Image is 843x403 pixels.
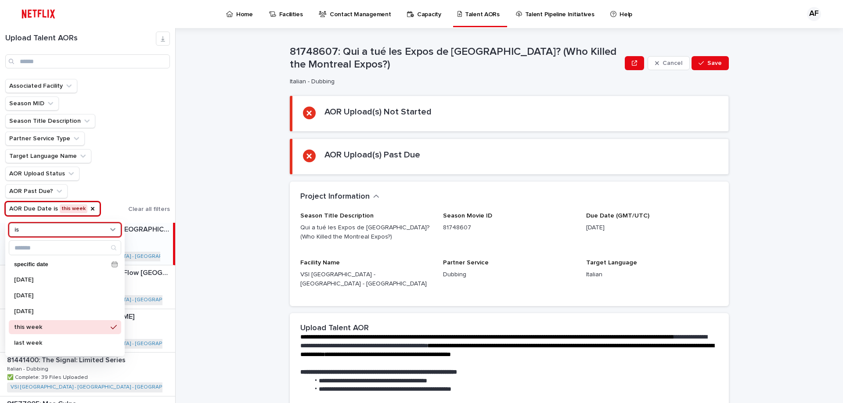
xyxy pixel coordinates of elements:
input: Search [5,54,170,68]
p: [DATE] [14,292,107,299]
img: ifQbXi3ZQGMSEF7WDB7W [18,5,59,23]
p: last week [14,340,107,346]
p: this week [14,324,107,330]
span: Season Title Description [300,213,374,219]
button: AOR Due Date [5,202,100,216]
button: Clear all filters [125,203,170,216]
p: [DATE] [586,223,718,232]
p: is [14,226,19,234]
div: specific date [9,258,121,271]
p: Italian - Dubbing [7,364,50,372]
button: AOR Upload Status [5,167,79,181]
button: Project Information [300,192,379,202]
span: Target Language [586,260,637,266]
p: specific date [14,262,108,267]
button: AOR Past Due? [5,184,68,198]
button: Target Language Name [5,149,91,163]
p: Qui a tué les Expos de [GEOGRAPHIC_DATA]? (Who Killed the Montreal Expos?) [300,223,432,242]
a: VSI [GEOGRAPHIC_DATA] - [GEOGRAPHIC_DATA] - [GEOGRAPHIC_DATA] [11,384,188,390]
span: Save [707,60,722,66]
div: Search [9,240,121,255]
button: Season MID [5,96,59,111]
p: Italian [586,270,718,279]
button: Save [692,56,729,70]
div: AF [807,7,821,21]
h2: Upload Talent AOR [300,324,369,333]
button: Partner Service Type [5,132,85,146]
span: Partner Service [443,260,489,266]
h1: Upload Talent AORs [5,34,156,43]
h2: AOR Upload(s) Past Due [324,150,420,160]
h2: Project Information [300,192,370,202]
span: Cancel [663,60,682,66]
span: Clear all filters [128,206,170,212]
p: Italian - Dubbing [290,78,618,86]
button: Associated Facility [5,79,77,93]
span: Facility Name [300,260,340,266]
p: [DATE] [14,308,107,314]
button: Season Title Description [5,114,95,128]
p: VSI [GEOGRAPHIC_DATA] - [GEOGRAPHIC_DATA] - [GEOGRAPHIC_DATA] [300,270,432,289]
p: Dubbing [443,270,575,279]
button: Cancel [648,56,690,70]
h2: AOR Upload(s) Not Started [324,107,432,117]
input: Search [9,241,121,255]
p: ✅ Complete: 39 Files Uploaded [7,373,90,381]
p: 81748607: Qui a tué les Expos de [GEOGRAPHIC_DATA]? (Who Killed the Montreal Expos?) [290,46,621,71]
p: 81441400: The Signal: Limited Series [7,354,127,364]
span: Season Movie ID [443,213,492,219]
p: 81748607 [443,223,575,232]
span: Due Date (GMT/UTC) [586,213,649,219]
p: [DATE] [14,277,107,283]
